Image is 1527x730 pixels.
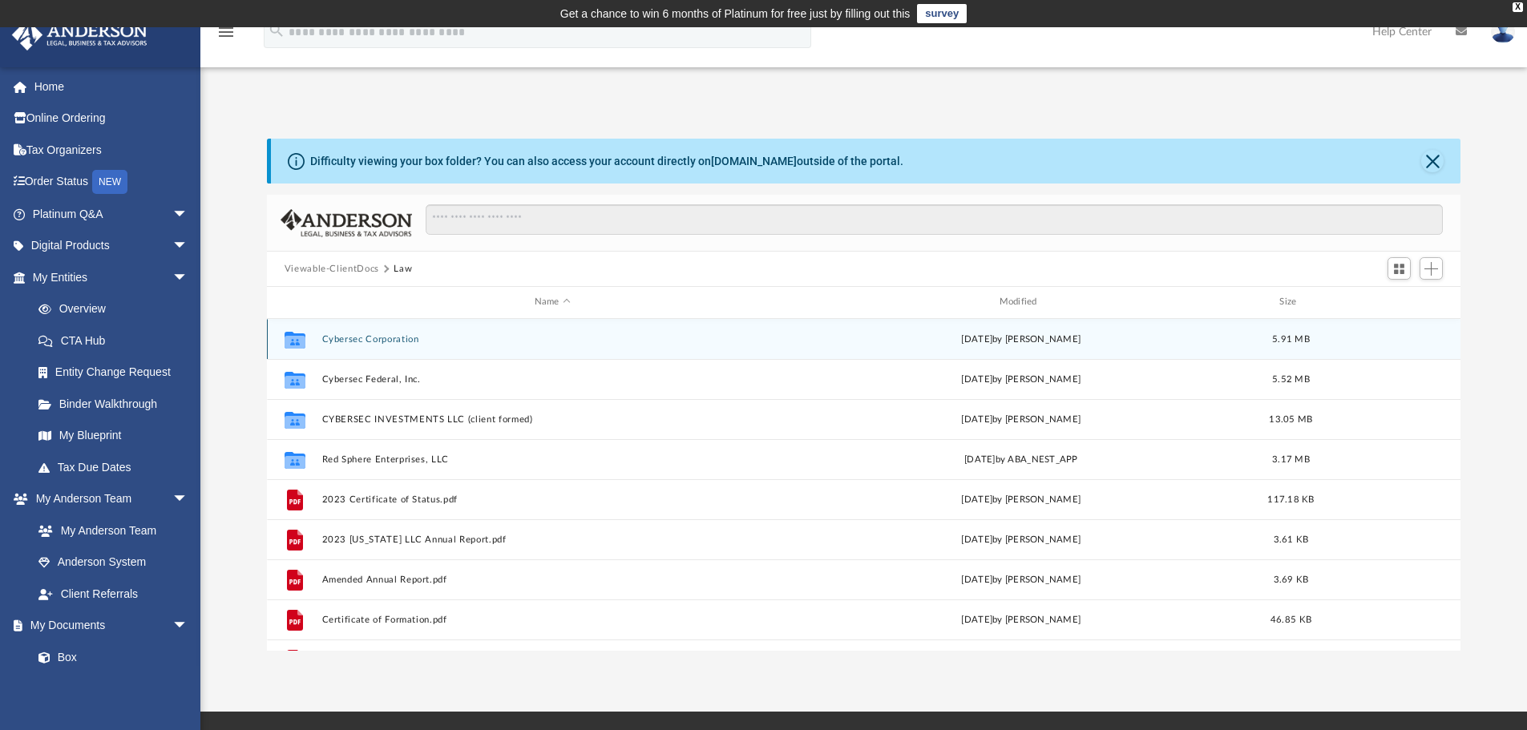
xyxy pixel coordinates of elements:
[172,483,204,516] span: arrow_drop_down
[11,483,204,515] a: My Anderson Teamarrow_drop_down
[92,170,127,194] div: NEW
[172,230,204,263] span: arrow_drop_down
[22,578,204,610] a: Client Referrals
[268,22,285,39] i: search
[22,673,204,705] a: Meeting Minutes
[22,325,212,357] a: CTA Hub
[11,610,204,642] a: My Documentsarrow_drop_down
[321,534,783,545] button: 2023 [US_STATE] LLC Annual Report.pdf
[1421,150,1444,172] button: Close
[1388,257,1412,280] button: Switch to Grid View
[22,357,212,389] a: Entity Change Request
[321,615,783,625] button: Certificate of Formation.pdf
[790,452,1252,466] div: [DATE] by ABA_NEST_APP
[11,71,212,103] a: Home
[790,492,1252,506] div: [DATE] by [PERSON_NAME]
[1273,575,1308,583] span: 3.69 KB
[711,155,797,167] a: [DOMAIN_NAME]
[11,134,212,166] a: Tax Organizers
[321,454,783,465] button: Red Sphere Enterprises, LLC
[172,610,204,643] span: arrow_drop_down
[790,295,1251,309] div: Modified
[1330,295,1442,309] div: id
[790,332,1252,346] div: [DATE] by [PERSON_NAME]
[11,230,212,262] a: Digital Productsarrow_drop_down
[1258,295,1323,309] div: Size
[11,103,212,135] a: Online Ordering
[172,261,204,294] span: arrow_drop_down
[285,262,379,276] button: Viewable-ClientDocs
[321,334,783,345] button: Cybersec Corporation
[1267,494,1314,503] span: 117.18 KB
[394,262,412,276] button: Law
[1272,374,1310,383] span: 5.52 MB
[310,153,903,170] div: Difficulty viewing your box folder? You can also access your account directly on outside of the p...
[917,4,967,23] a: survey
[22,641,196,673] a: Box
[321,494,783,505] button: 2023 Certificate of Status.pdf
[216,22,236,42] i: menu
[1420,257,1444,280] button: Add
[321,414,783,425] button: CYBERSEC INVESTMENTS LLC (client formed)
[790,532,1252,546] div: [DATE] by [PERSON_NAME]
[1269,414,1312,423] span: 13.05 MB
[560,4,911,23] div: Get a chance to win 6 months of Platinum for free just by filling out this
[790,372,1252,386] div: [DATE] by [PERSON_NAME]
[22,293,212,325] a: Overview
[22,514,196,546] a: My Anderson Team
[1270,615,1311,623] span: 46.85 KB
[22,420,204,452] a: My Blueprint
[1272,334,1310,343] span: 5.91 MB
[1272,454,1310,463] span: 3.17 MB
[321,575,783,585] button: Amended Annual Report.pdf
[790,412,1252,426] div: [DATE] by [PERSON_NAME]
[1513,2,1523,12] div: close
[7,19,152,50] img: Anderson Advisors Platinum Portal
[321,295,782,309] div: Name
[274,295,314,309] div: id
[11,166,212,199] a: Order StatusNEW
[11,261,212,293] a: My Entitiesarrow_drop_down
[22,546,204,579] a: Anderson System
[790,612,1252,627] div: [DATE] by [PERSON_NAME]
[172,198,204,231] span: arrow_drop_down
[1273,534,1308,543] span: 3.61 KB
[216,30,236,42] a: menu
[426,204,1443,235] input: Search files and folders
[22,388,212,420] a: Binder Walkthrough
[11,198,212,230] a: Platinum Q&Aarrow_drop_down
[790,572,1252,587] div: [DATE] by [PERSON_NAME]
[321,374,783,385] button: Cybersec Federal, Inc.
[267,319,1461,651] div: grid
[22,451,212,483] a: Tax Due Dates
[1491,20,1515,43] img: User Pic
